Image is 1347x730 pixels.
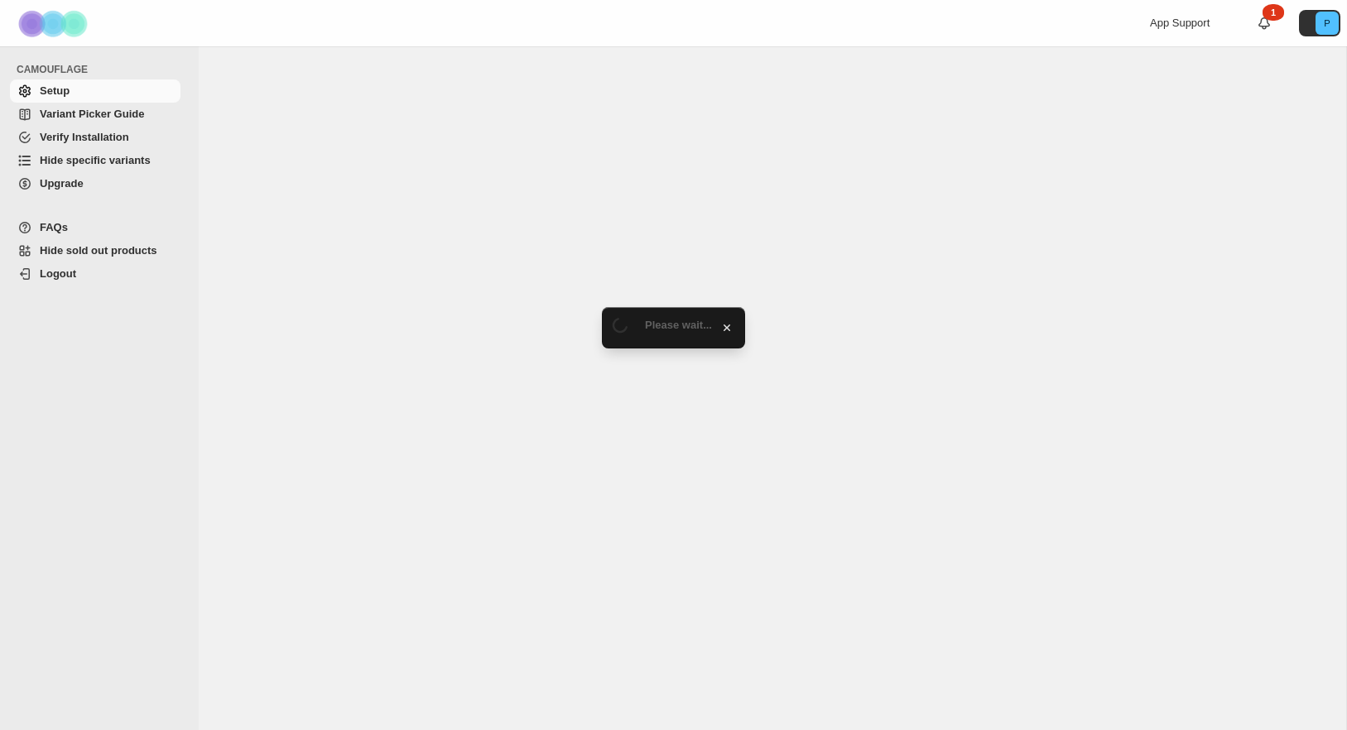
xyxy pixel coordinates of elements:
[40,177,84,190] span: Upgrade
[13,1,96,46] img: Camouflage
[40,131,129,143] span: Verify Installation
[645,319,712,331] span: Please wait...
[1299,10,1340,36] button: Avatar with initials P
[1324,18,1330,28] text: P
[1256,15,1272,31] a: 1
[10,239,180,262] a: Hide sold out products
[10,149,180,172] a: Hide specific variants
[10,103,180,126] a: Variant Picker Guide
[1150,17,1210,29] span: App Support
[10,126,180,149] a: Verify Installation
[1263,4,1284,21] div: 1
[40,84,70,97] span: Setup
[1316,12,1339,35] span: Avatar with initials P
[17,63,187,76] span: CAMOUFLAGE
[10,172,180,195] a: Upgrade
[40,108,144,120] span: Variant Picker Guide
[10,79,180,103] a: Setup
[10,216,180,239] a: FAQs
[40,244,157,257] span: Hide sold out products
[40,267,76,280] span: Logout
[10,262,180,286] a: Logout
[40,221,68,233] span: FAQs
[40,154,151,166] span: Hide specific variants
